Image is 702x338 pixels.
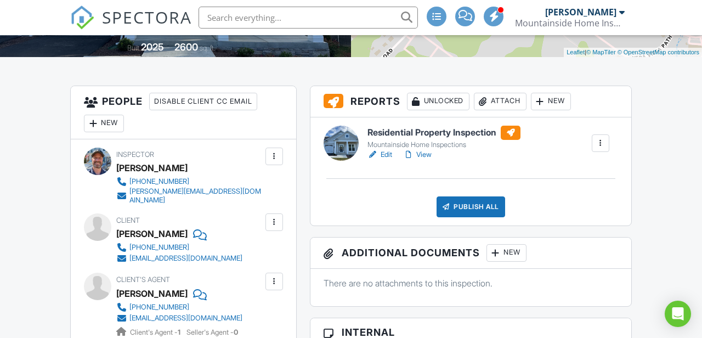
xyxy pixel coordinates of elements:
div: | [564,48,702,57]
div: Open Intercom Messenger [665,301,691,327]
span: Inspector [116,150,154,159]
span: SPECTORA [102,5,192,29]
a: © OpenStreetMap contributors [618,49,699,55]
h6: Residential Property Inspection [367,126,520,140]
span: Seller's Agent - [186,328,238,336]
a: [EMAIL_ADDRESS][DOMAIN_NAME] [116,253,242,264]
a: SPECTORA [70,15,192,38]
div: [PERSON_NAME] [545,7,616,18]
div: New [486,244,526,262]
div: 2025 [141,41,164,53]
span: Client's Agent - [130,328,182,336]
input: Search everything... [199,7,418,29]
img: The Best Home Inspection Software - Spectora [70,5,94,30]
a: View [403,149,432,160]
h3: People [71,86,296,139]
div: New [531,93,571,110]
div: [PHONE_NUMBER] [129,243,189,252]
a: Leaflet [567,49,585,55]
span: Client [116,216,140,224]
div: [PERSON_NAME] [116,160,188,176]
strong: 1 [178,328,180,336]
span: Built [127,44,139,52]
a: [PERSON_NAME][EMAIL_ADDRESS][DOMAIN_NAME] [116,187,263,205]
h3: Reports [310,86,631,117]
a: Residential Property Inspection Mountainside Home Inspections [367,126,520,150]
div: Unlocked [407,93,469,110]
div: 2600 [174,41,198,53]
div: [PHONE_NUMBER] [129,303,189,312]
div: Mountainside Home Inspections, LLC [515,18,625,29]
strong: 0 [234,328,238,336]
div: New [84,115,124,132]
div: [PERSON_NAME] [116,226,188,242]
div: Attach [474,93,526,110]
a: [EMAIL_ADDRESS][DOMAIN_NAME] [116,313,242,324]
span: sq. ft. [200,44,215,52]
a: [PHONE_NUMBER] [116,242,242,253]
div: Mountainside Home Inspections [367,140,520,149]
a: [PHONE_NUMBER] [116,302,242,313]
div: [EMAIL_ADDRESS][DOMAIN_NAME] [129,254,242,263]
div: Disable Client CC Email [149,93,257,110]
h3: Additional Documents [310,238,631,269]
div: [PERSON_NAME] [116,285,188,302]
p: There are no attachments to this inspection. [324,277,618,289]
div: Publish All [437,196,505,217]
div: [EMAIL_ADDRESS][DOMAIN_NAME] [129,314,242,323]
a: © MapTiler [586,49,616,55]
div: [PERSON_NAME][EMAIL_ADDRESS][DOMAIN_NAME] [129,187,263,205]
a: Edit [367,149,392,160]
div: [PHONE_NUMBER] [129,177,189,186]
span: Client's Agent [116,275,170,284]
a: [PHONE_NUMBER] [116,176,263,187]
